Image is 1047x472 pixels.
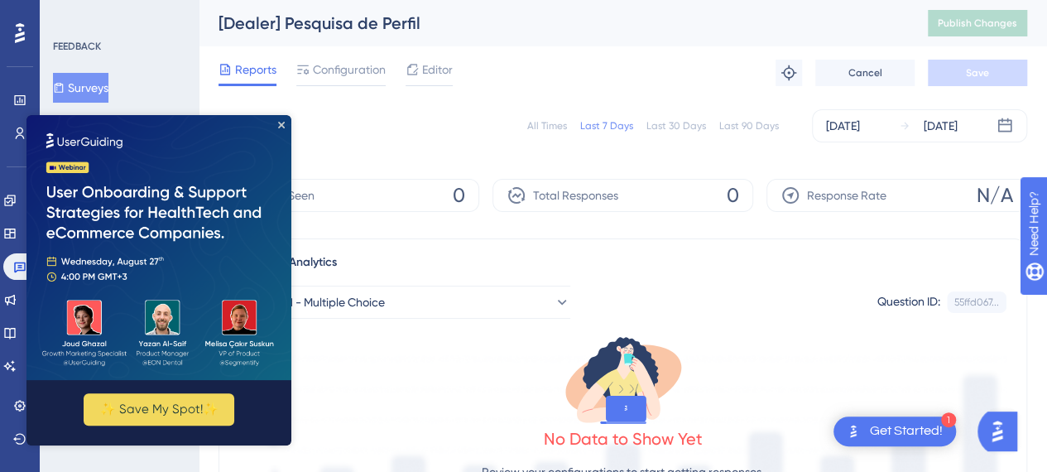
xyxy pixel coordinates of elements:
[453,182,465,209] span: 0
[719,119,779,132] div: Last 90 Days
[966,66,989,79] span: Save
[928,60,1027,86] button: Save
[833,417,956,446] div: Open Get Started! checklist, remaining modules: 1
[870,422,943,441] div: Get Started!
[533,185,618,205] span: Total Responses
[53,73,108,103] button: Surveys
[544,427,703,450] div: No Data to Show Yet
[938,17,1017,30] span: Publish Changes
[527,119,567,132] div: All Times
[313,60,386,79] span: Configuration
[57,278,208,311] button: ✨ Save My Spot!✨
[928,10,1027,36] button: Publish Changes
[877,291,940,313] div: Question ID:
[252,7,258,13] div: Close Preview
[848,66,882,79] span: Cancel
[807,185,886,205] span: Response Rate
[826,116,860,136] div: [DATE]
[924,116,958,136] div: [DATE]
[235,60,276,79] span: Reports
[941,412,956,427] div: 1
[219,12,886,35] div: [Dealer] Pesquisa de Perfil
[843,421,863,441] img: launcher-image-alternative-text
[977,407,1027,456] iframe: UserGuiding AI Assistant Launcher
[977,182,1013,209] span: N/A
[239,292,385,312] span: Question 1 - Multiple Choice
[580,119,633,132] div: Last 7 Days
[727,182,739,209] span: 0
[239,286,570,319] button: Question 1 - Multiple Choice
[815,60,915,86] button: Cancel
[954,296,999,309] div: 55ffd067...
[53,40,101,53] div: FEEDBACK
[39,4,103,24] span: Need Help?
[422,60,453,79] span: Editor
[646,119,706,132] div: Last 30 Days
